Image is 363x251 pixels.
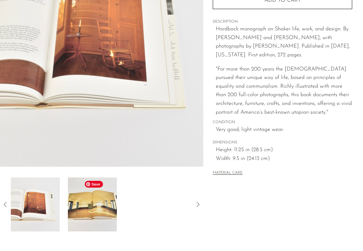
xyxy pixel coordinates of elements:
span: CONDITION [213,119,352,125]
span: DESCRIPTION [213,19,352,25]
p: Hardback monograph on Shaker life, work, and design. By [PERSON_NAME] and [PERSON_NAME], with pho... [216,25,352,59]
p: "For more than 200 years the [DEMOGRAPHIC_DATA] pursued their unique way of life, based on princi... [216,65,352,117]
span: DIMENSIONS [213,140,352,146]
button: MATERIAL CARE [213,171,242,176]
img: Shaker: Life, Work, and Art [68,177,117,231]
span: Height: 11.25 in (28.5 cm) [216,146,352,155]
img: Shaker: Life, Work, and Art [11,177,60,231]
span: Width: 9.5 in (24.13 cm) [216,155,352,163]
span: Very good; light vintage wear. [216,125,352,134]
span: Save [85,181,103,188]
